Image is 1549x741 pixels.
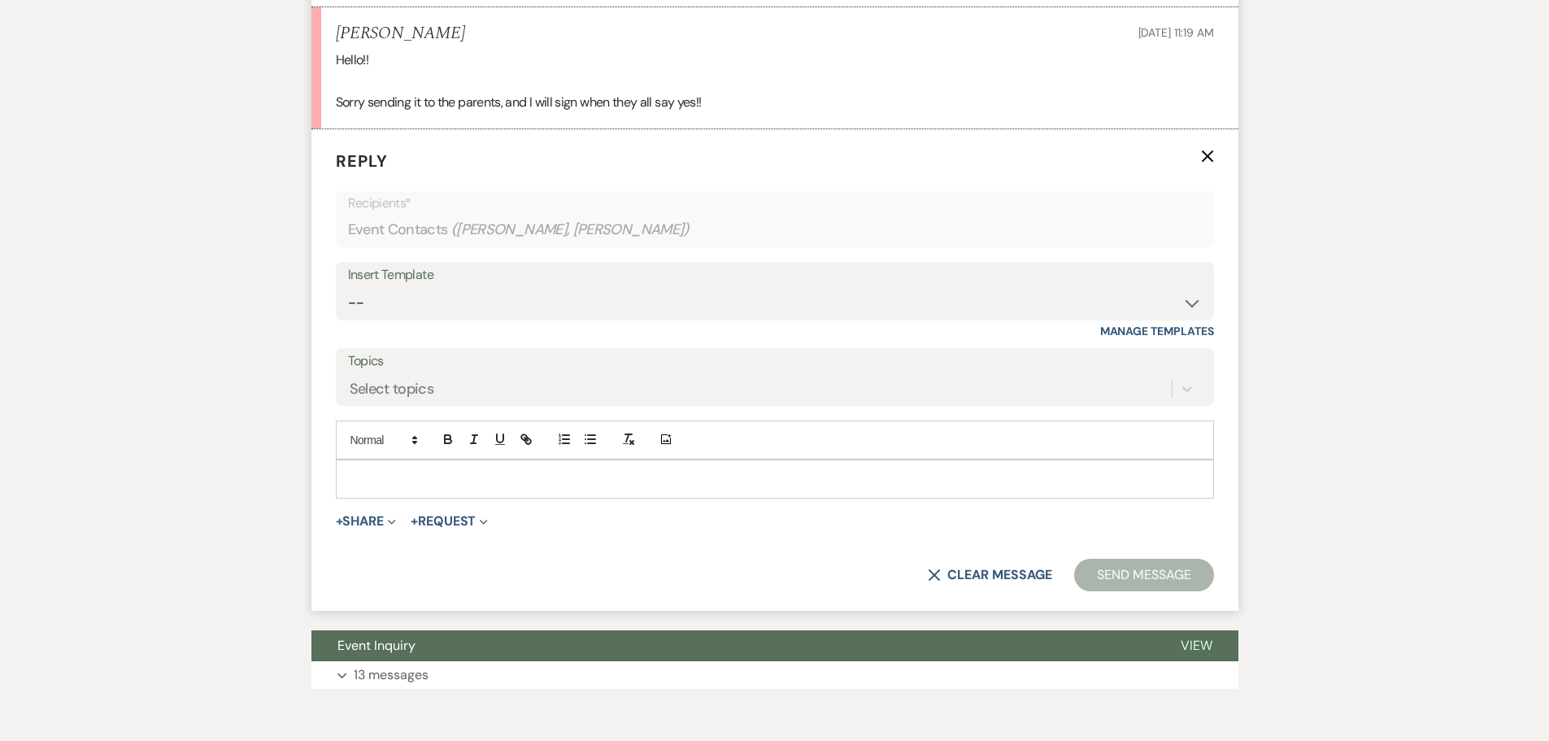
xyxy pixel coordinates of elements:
[348,193,1202,214] p: Recipients*
[311,661,1238,689] button: 13 messages
[336,515,343,528] span: +
[928,569,1051,582] button: Clear message
[336,150,388,172] span: Reply
[451,219,690,241] span: ( [PERSON_NAME], [PERSON_NAME] )
[336,92,1214,113] p: Sorry sending it to the parents, and I will sign when they all say yes!!
[336,24,465,44] h5: [PERSON_NAME]
[311,630,1155,661] button: Event Inquiry
[354,665,429,686] p: 13 messages
[1155,630,1238,661] button: View
[336,515,397,528] button: Share
[1100,324,1214,338] a: Manage Templates
[411,515,418,528] span: +
[1138,25,1214,40] span: [DATE] 11:19 AM
[1181,637,1212,654] span: View
[336,50,1214,71] p: Hello!!
[1074,559,1213,591] button: Send Message
[348,350,1202,373] label: Topics
[348,214,1202,246] div: Event Contacts
[348,264,1202,287] div: Insert Template
[350,377,434,399] div: Select topics
[337,637,416,654] span: Event Inquiry
[411,515,488,528] button: Request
